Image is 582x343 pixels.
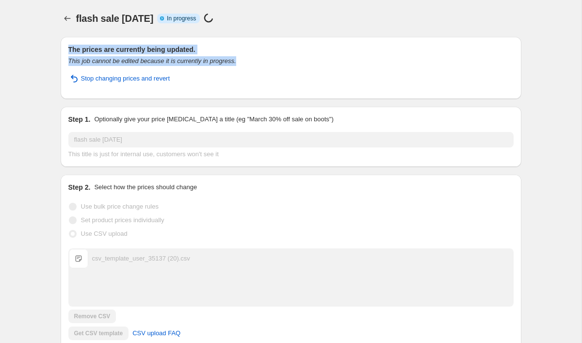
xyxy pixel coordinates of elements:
button: Stop changing prices and revert [63,71,176,86]
div: csv_template_user_35137 (20).csv [92,254,190,263]
a: CSV upload FAQ [127,326,186,341]
span: Use bulk price change rules [81,203,159,210]
p: Optionally give your price [MEDICAL_DATA] a title (eg "March 30% off sale on boots") [94,114,333,124]
span: Use CSV upload [81,230,128,237]
h2: The prices are currently being updated. [68,45,514,54]
h2: Step 1. [68,114,91,124]
span: In progress [167,15,196,22]
h2: Step 2. [68,182,91,192]
p: Select how the prices should change [94,182,197,192]
span: Stop changing prices and revert [81,74,170,83]
input: 30% off holiday sale [68,132,514,147]
button: Price change jobs [61,12,74,25]
span: This title is just for internal use, customers won't see it [68,150,219,158]
span: CSV upload FAQ [132,328,180,338]
i: This job cannot be edited because it is currently in progress. [68,57,236,65]
span: Set product prices individually [81,216,164,224]
span: flash sale [DATE] [76,13,154,24]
